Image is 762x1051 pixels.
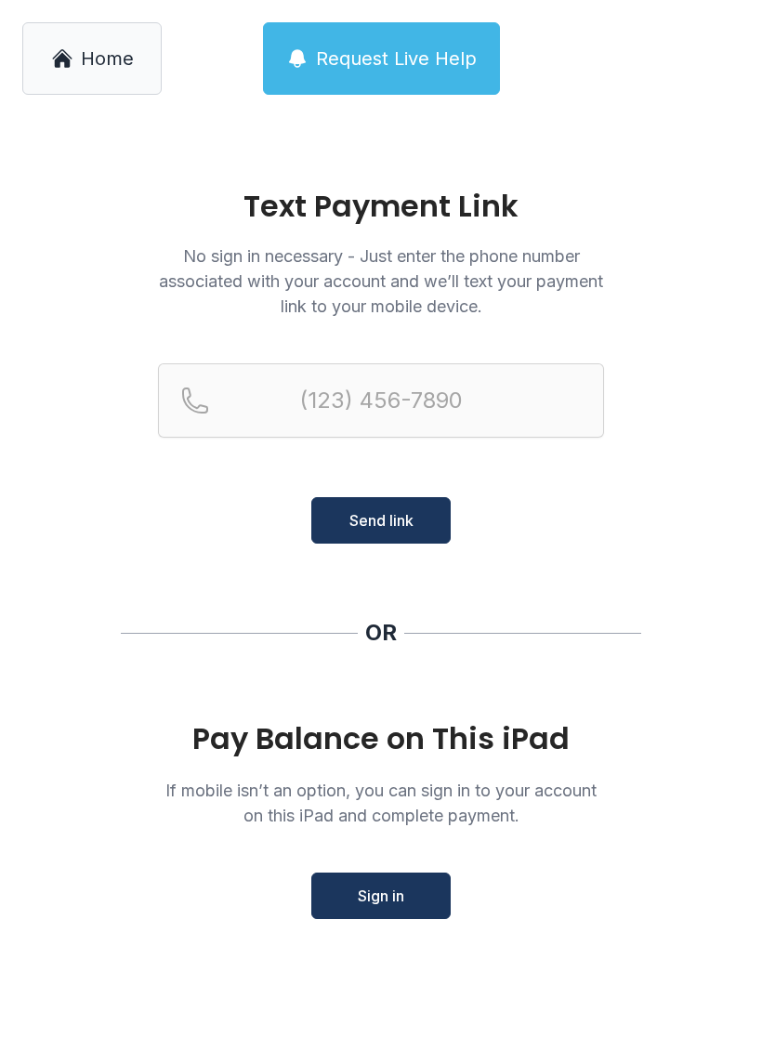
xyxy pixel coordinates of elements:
[316,46,477,72] span: Request Live Help
[158,191,604,221] h1: Text Payment Link
[158,363,604,438] input: Reservation phone number
[81,46,134,72] span: Home
[365,618,397,648] div: OR
[158,722,604,755] div: Pay Balance on This iPad
[349,509,414,532] span: Send link
[158,778,604,828] p: If mobile isn’t an option, you can sign in to your account on this iPad and complete payment.
[158,243,604,319] p: No sign in necessary - Just enter the phone number associated with your account and we’ll text yo...
[358,885,404,907] span: Sign in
